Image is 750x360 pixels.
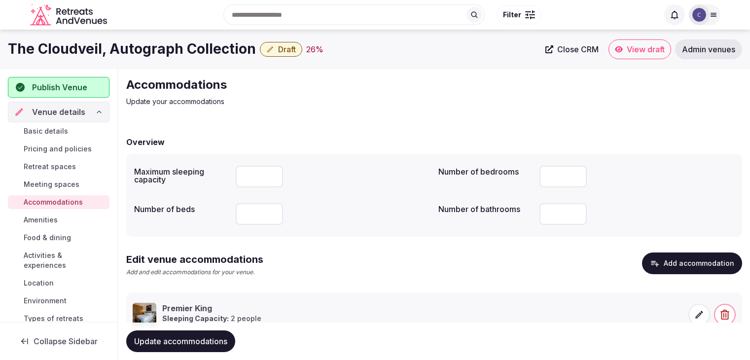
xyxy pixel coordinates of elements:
[8,276,109,290] a: Location
[24,162,76,172] span: Retreat spaces
[8,213,109,227] a: Amenities
[682,44,735,54] span: Admin venues
[8,124,109,138] a: Basic details
[34,336,98,346] span: Collapse Sidebar
[438,168,532,176] label: Number of bedrooms
[8,142,109,156] a: Pricing and policies
[438,205,532,213] label: Number of bathrooms
[24,233,71,243] span: Food & dining
[557,44,599,54] span: Close CRM
[278,44,296,54] span: Draft
[675,39,742,59] a: Admin venues
[134,168,228,183] label: Maximum sleeping capacity
[126,330,235,352] button: Update accommodations
[133,303,156,326] img: Premier King
[162,314,261,324] p: 2 people
[134,336,227,346] span: Update accommodations
[24,314,83,324] span: Types of retreats
[8,312,109,325] a: Types of retreats
[306,43,323,55] div: 26 %
[24,144,92,154] span: Pricing and policies
[24,180,79,189] span: Meeting spaces
[24,296,67,306] span: Environment
[162,314,229,323] strong: Sleeping Capacity:
[260,42,302,57] button: Draft
[627,44,665,54] span: View draft
[30,4,109,26] a: Visit the homepage
[306,43,323,55] button: 26%
[539,39,605,59] a: Close CRM
[642,252,742,274] button: Add accommodation
[8,249,109,272] a: Activities & experiences
[24,215,58,225] span: Amenities
[126,97,458,107] p: Update your accommodations
[8,330,109,352] button: Collapse Sidebar
[126,252,263,266] h2: Edit venue accommodations
[8,195,109,209] a: Accommodations
[134,205,228,213] label: Number of beds
[162,303,261,314] h3: Premier King
[692,8,706,22] img: Catherine Mesina
[24,278,54,288] span: Location
[8,39,256,59] h1: The Cloudveil, Autograph Collection
[126,268,263,277] p: Add and edit accommodations for your venue.
[503,10,521,20] span: Filter
[24,197,83,207] span: Accommodations
[8,160,109,174] a: Retreat spaces
[8,77,109,98] button: Publish Venue
[126,136,165,148] h2: Overview
[30,4,109,26] svg: Retreats and Venues company logo
[32,81,87,93] span: Publish Venue
[497,5,541,24] button: Filter
[24,251,106,270] span: Activities & experiences
[24,126,68,136] span: Basic details
[8,231,109,245] a: Food & dining
[8,294,109,308] a: Environment
[8,178,109,191] a: Meeting spaces
[126,77,458,93] h2: Accommodations
[32,106,85,118] span: Venue details
[608,39,671,59] a: View draft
